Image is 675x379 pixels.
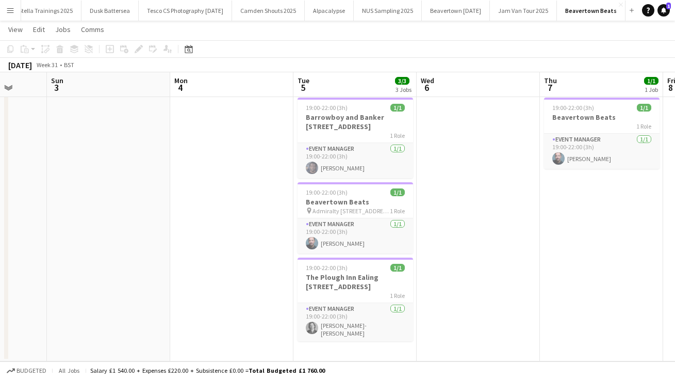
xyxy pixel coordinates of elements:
[77,23,108,36] a: Comms
[64,61,74,69] div: BST
[90,367,325,374] div: Salary £1 540.00 + Expenses £220.00 + Subsistence £0.00 =
[249,367,325,374] span: Total Budgeted £1 760.00
[10,1,81,21] button: Stella Trainings 2025
[232,1,305,21] button: Camden Shouts 2025
[557,1,625,21] button: Beavertown Beats
[422,1,490,21] button: Beavertown [DATE]
[34,61,60,69] span: Week 31
[55,25,71,34] span: Jobs
[666,3,671,9] span: 1
[81,1,139,21] button: Dusk Battersea
[8,25,23,34] span: View
[657,4,670,17] a: 1
[139,1,232,21] button: Tesco CS Photography [DATE]
[305,1,354,21] button: Alpacalypse
[354,1,422,21] button: NUS Sampling 2025
[490,1,557,21] button: Jam Van Tour 2025
[29,23,49,36] a: Edit
[17,367,46,374] span: Budgeted
[51,23,75,36] a: Jobs
[5,365,48,376] button: Budgeted
[8,60,32,70] div: [DATE]
[4,23,27,36] a: View
[57,367,81,374] span: All jobs
[33,25,45,34] span: Edit
[81,25,104,34] span: Comms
